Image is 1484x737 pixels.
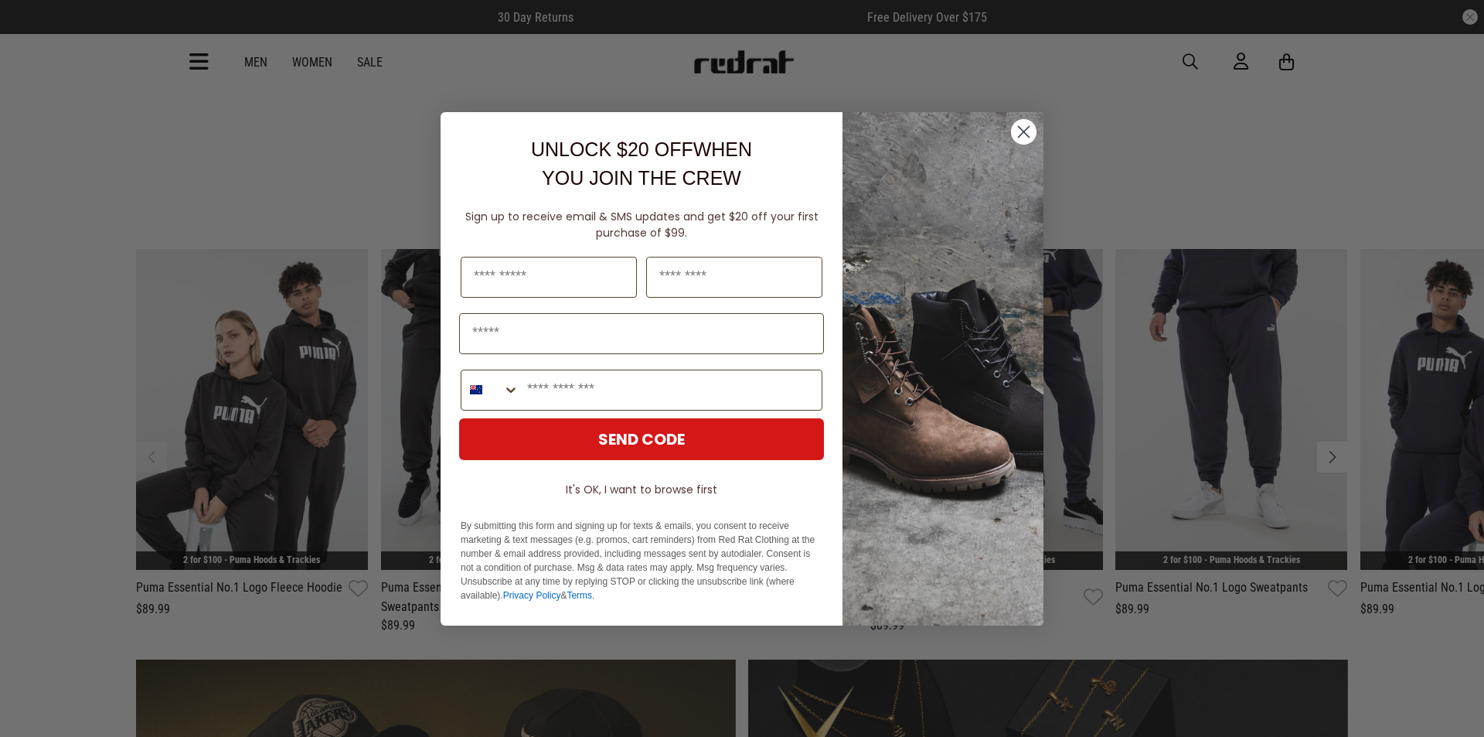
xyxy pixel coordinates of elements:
[461,370,519,410] button: Search Countries
[542,167,741,189] span: YOU JOIN THE CREW
[531,138,693,160] span: UNLOCK $20 OFF
[503,590,561,601] a: Privacy Policy
[470,384,482,396] img: New Zealand
[461,257,637,298] input: First Name
[1010,118,1037,145] button: Close dialog
[459,313,824,354] input: Email
[465,209,819,241] span: Sign up to receive email & SMS updates and get $20 off your first purchase of $99.
[693,138,752,160] span: WHEN
[459,418,824,460] button: SEND CODE
[12,6,59,53] button: Open LiveChat chat widget
[461,519,822,602] p: By submitting this form and signing up for texts & emails, you consent to receive marketing & tex...
[459,476,824,503] button: It's OK, I want to browse first
[842,112,1043,626] img: f7662613-148e-4c88-9575-6c6b5b55a647.jpeg
[567,590,592,601] a: Terms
